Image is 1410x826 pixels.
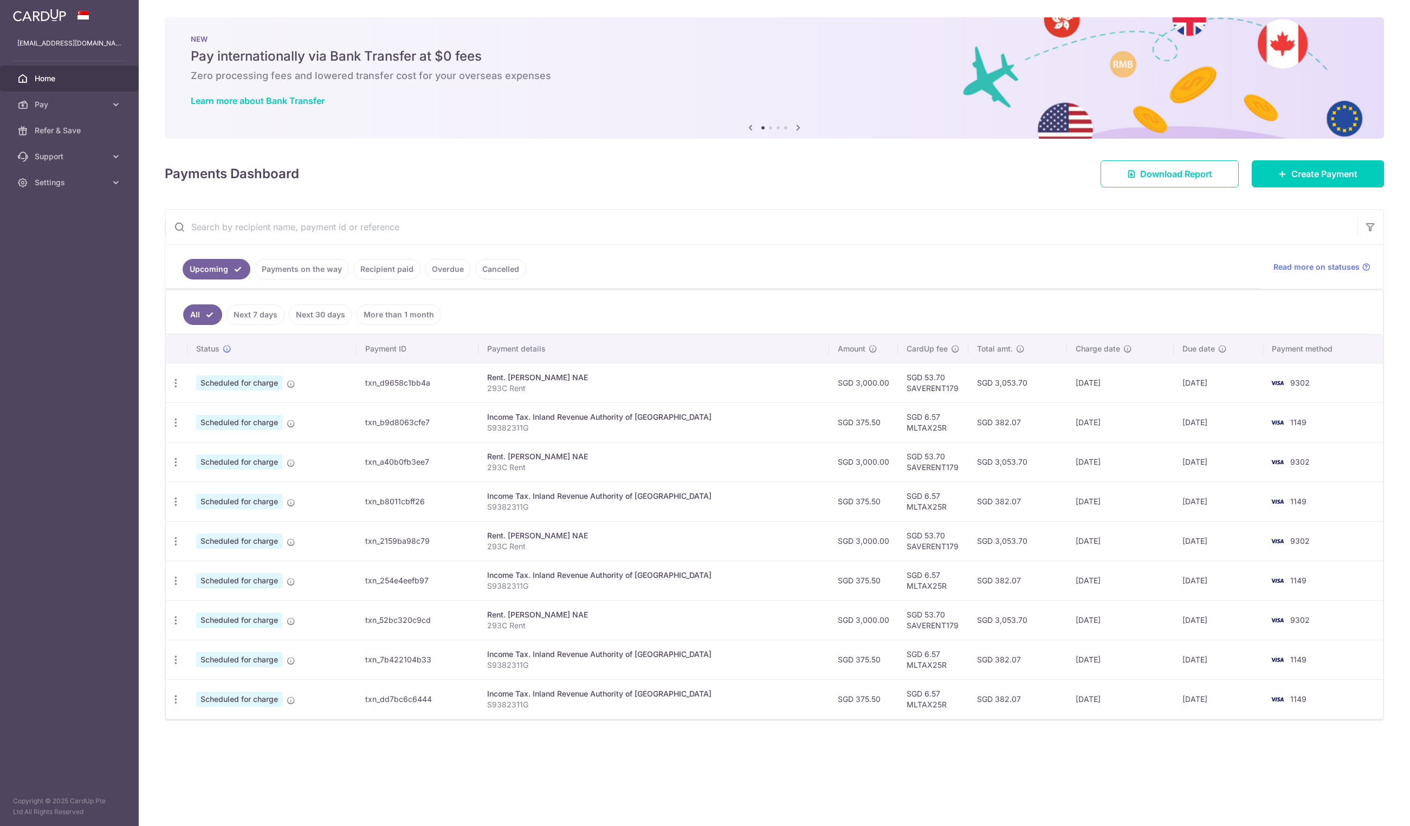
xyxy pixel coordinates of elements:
[357,521,478,561] td: txn_2159ba98c79
[1266,653,1288,666] img: Bank Card
[829,640,898,679] td: SGD 375.50
[196,692,282,707] span: Scheduled for charge
[1290,615,1310,625] span: 9302
[35,99,106,110] span: Pay
[829,442,898,482] td: SGD 3,000.00
[487,660,820,671] p: S9382311G
[487,530,820,541] div: Rent. [PERSON_NAME] NAE
[478,335,829,363] th: Payment details
[1290,576,1306,585] span: 1149
[165,17,1384,139] img: Bank transfer banner
[13,9,66,22] img: CardUp
[35,151,106,162] span: Support
[1273,262,1370,272] a: Read more on statuses
[898,679,968,719] td: SGD 6.57 MLTAX25R
[898,640,968,679] td: SGD 6.57 MLTAX25R
[289,304,352,325] a: Next 30 days
[165,210,1357,244] input: Search by recipient name, payment id or reference
[1067,482,1174,521] td: [DATE]
[487,699,820,710] p: S9382311G
[1291,167,1357,180] span: Create Payment
[1273,262,1360,272] span: Read more on statuses
[191,95,325,106] a: Learn more about Bank Transfer
[487,412,820,422] div: Income Tax. Inland Revenue Authority of [GEOGRAPHIC_DATA]
[487,451,820,462] div: Rent. [PERSON_NAME] NAE
[357,640,478,679] td: txn_7b422104b33
[829,521,898,561] td: SGD 3,000.00
[1290,378,1310,387] span: 9302
[487,422,820,433] p: S9382311G
[968,363,1066,402] td: SGD 3,053.70
[357,304,441,325] a: More than 1 month
[1290,655,1306,664] span: 1149
[1140,167,1212,180] span: Download Report
[357,482,478,521] td: txn_b8011cbff26
[898,402,968,442] td: SGD 6.57 MLTAX25R
[1290,457,1310,466] span: 9302
[196,494,282,509] span: Scheduled for charge
[191,69,1358,82] h6: Zero processing fees and lowered transfer cost for your overseas expenses
[487,541,820,552] p: 293C Rent
[487,383,820,394] p: 293C Rent
[487,570,820,581] div: Income Tax. Inland Revenue Authority of [GEOGRAPHIC_DATA]
[1067,679,1174,719] td: [DATE]
[898,561,968,600] td: SGD 6.57 MLTAX25R
[35,73,106,84] span: Home
[357,402,478,442] td: txn_b9d8063cfe7
[907,343,948,354] span: CardUp fee
[1067,402,1174,442] td: [DATE]
[968,640,1066,679] td: SGD 382.07
[1174,521,1263,561] td: [DATE]
[17,38,121,49] p: [EMAIL_ADDRESS][DOMAIN_NAME]
[1076,343,1120,354] span: Charge date
[191,48,1358,65] h5: Pay internationally via Bank Transfer at $0 fees
[425,259,471,279] a: Overdue
[1174,482,1263,521] td: [DATE]
[487,581,820,591] p: S9382311G
[1174,679,1263,719] td: [DATE]
[255,259,349,279] a: Payments on the way
[829,482,898,521] td: SGD 375.50
[1290,694,1306,704] span: 1149
[196,343,219,354] span: Status
[968,482,1066,521] td: SGD 382.07
[183,304,222,325] a: All
[1174,600,1263,640] td: [DATE]
[196,652,282,667] span: Scheduled for charge
[1174,363,1263,402] td: [DATE]
[968,442,1066,482] td: SGD 3,053.70
[487,688,820,699] div: Income Tax. Inland Revenue Authority of [GEOGRAPHIC_DATA]
[968,679,1066,719] td: SGD 382.07
[1266,495,1288,508] img: Bank Card
[35,125,106,136] span: Refer & Save
[1290,418,1306,427] span: 1149
[968,600,1066,640] td: SGD 3,053.70
[898,521,968,561] td: SGD 53.70 SAVERENT179
[1182,343,1215,354] span: Due date
[165,164,299,184] h4: Payments Dashboard
[191,35,1358,43] p: NEW
[357,679,478,719] td: txn_dd7bc6c6444
[487,372,820,383] div: Rent. [PERSON_NAME] NAE
[1067,363,1174,402] td: [DATE]
[829,679,898,719] td: SGD 375.50
[1266,416,1288,429] img: Bank Card
[1174,402,1263,442] td: [DATE]
[475,259,526,279] a: Cancelled
[487,491,820,502] div: Income Tax. Inland Revenue Authority of [GEOGRAPHIC_DATA]
[196,573,282,588] span: Scheduled for charge
[487,649,820,660] div: Income Tax. Inland Revenue Authority of [GEOGRAPHIC_DATA]
[1263,335,1383,363] th: Payment method
[977,343,1013,354] span: Total amt.
[829,363,898,402] td: SGD 3,000.00
[1266,535,1288,548] img: Bank Card
[1067,600,1174,640] td: [DATE]
[353,259,421,279] a: Recipient paid
[357,363,478,402] td: txn_d9658c1bb4a
[1266,456,1288,469] img: Bank Card
[898,363,968,402] td: SGD 53.70 SAVERENT179
[968,521,1066,561] td: SGD 3,053.70
[1290,536,1310,545] span: 9302
[898,482,968,521] td: SGD 6.57 MLTAX25R
[1174,561,1263,600] td: [DATE]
